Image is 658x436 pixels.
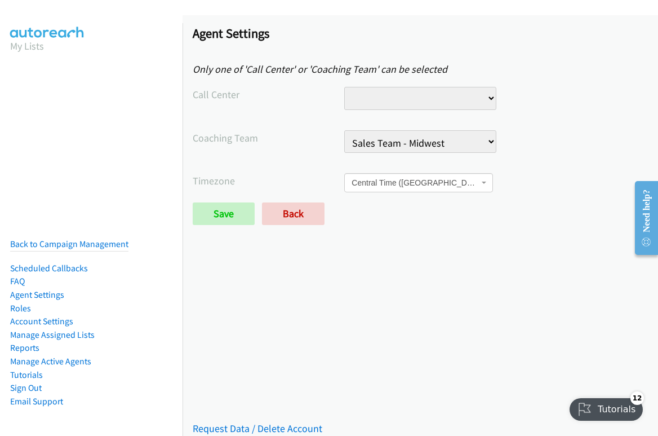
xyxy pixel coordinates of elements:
a: Request Data / Delete Account [193,422,322,435]
a: Tutorials [10,369,43,380]
a: Back [262,202,324,225]
h1: Agent Settings [193,25,648,41]
a: Scheduled Callbacks [10,263,88,274]
a: Back to Campaign Management [10,239,128,249]
a: Roles [10,303,31,314]
a: Account Settings [10,316,73,327]
label: Timezone [193,173,344,188]
label: Coaching Team [193,130,344,146]
a: Agent Settings [10,289,64,300]
a: Reports [10,342,39,353]
label: Call Center [193,87,344,102]
span: Central Time (US & Canada) [352,177,479,188]
a: Email Support [10,396,63,407]
a: Manage Assigned Lists [10,329,95,340]
a: My Lists [10,39,44,52]
iframe: Resource Center [626,173,658,263]
a: FAQ [10,276,25,287]
iframe: Checklist [563,387,650,428]
span: Central Time (US & Canada) [344,173,493,192]
a: Manage Active Agents [10,356,91,367]
a: Sign Out [10,382,42,393]
input: Save [193,202,255,225]
em: Only one of 'Call Center' or 'Coaching Team' can be selected [193,63,447,76]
